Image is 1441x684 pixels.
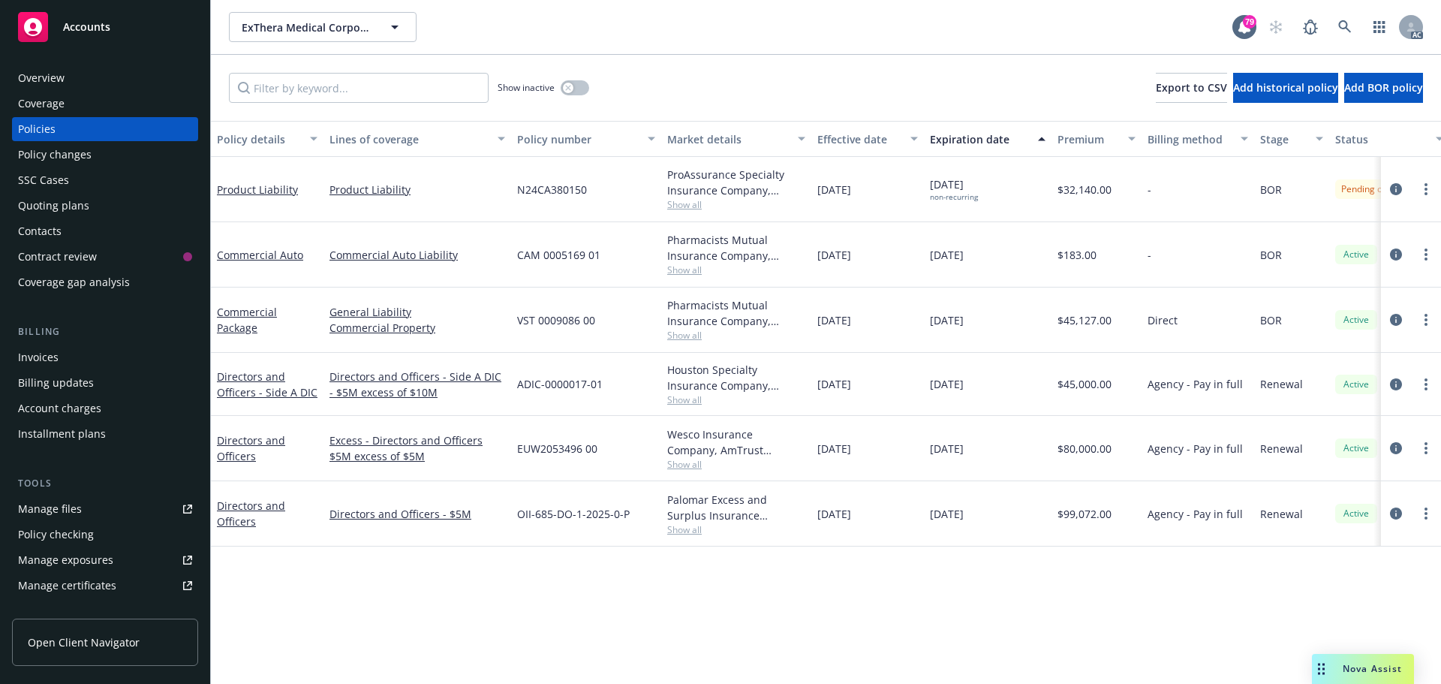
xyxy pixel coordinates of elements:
[498,81,555,94] span: Show inactive
[517,312,595,328] span: VST 0009086 00
[329,320,505,336] a: Commercial Property
[229,12,417,42] button: ExThera Medical Corporation
[18,599,94,623] div: Manage claims
[667,426,805,458] div: Wesco Insurance Company, AmTrust Financial Services, RT Specialty Insurance Services, LLC (RSG Sp...
[1057,441,1112,457] span: $80,000.00
[930,131,1029,147] div: Expiration date
[12,396,198,420] a: Account charges
[1148,506,1243,522] span: Agency - Pay in full
[1341,378,1371,391] span: Active
[12,574,198,598] a: Manage certificates
[1387,375,1405,393] a: circleInformation
[18,574,116,598] div: Manage certificates
[229,73,489,103] input: Filter by keyword...
[12,194,198,218] a: Quoting plans
[12,92,198,116] a: Coverage
[930,506,964,522] span: [DATE]
[329,369,505,400] a: Directors and Officers - Side A DIC - $5M excess of $10M
[1261,12,1291,42] a: Start snowing
[1148,247,1151,263] span: -
[1343,662,1402,675] span: Nova Assist
[18,143,92,167] div: Policy changes
[217,499,285,529] a: Directors and Officers
[517,182,587,197] span: N24CA380150
[1142,121,1254,157] button: Billing method
[667,167,805,198] div: ProAssurance Specialty Insurance Company, Medmarc
[817,441,851,457] span: [DATE]
[18,497,82,521] div: Manage files
[12,117,198,141] a: Policies
[12,143,198,167] a: Policy changes
[1341,507,1371,520] span: Active
[1417,439,1435,457] a: more
[517,506,630,522] span: OII-685-DO-1-2025-0-P
[1312,654,1414,684] button: Nova Assist
[1254,121,1329,157] button: Stage
[1260,247,1282,263] span: BOR
[18,92,65,116] div: Coverage
[12,523,198,547] a: Policy checking
[930,312,964,328] span: [DATE]
[667,198,805,211] span: Show all
[1057,247,1097,263] span: $183.00
[1148,312,1178,328] span: Direct
[1341,441,1371,455] span: Active
[667,362,805,393] div: Houston Specialty Insurance Company, Houston Specialty Insurance Company, RT Specialty Insurance ...
[930,192,978,202] div: non-recurring
[1148,131,1232,147] div: Billing method
[12,476,198,491] div: Tools
[924,121,1051,157] button: Expiration date
[1417,246,1435,264] a: more
[18,371,94,395] div: Billing updates
[667,329,805,342] span: Show all
[217,248,303,262] a: Commercial Auto
[1387,505,1405,523] a: circleInformation
[18,66,65,90] div: Overview
[1057,376,1112,392] span: $45,000.00
[817,312,851,328] span: [DATE]
[217,433,285,463] a: Directors and Officers
[12,548,198,572] a: Manage exposures
[217,131,301,147] div: Policy details
[1341,182,1427,196] span: Pending cancellation
[1417,180,1435,198] a: more
[1387,246,1405,264] a: circleInformation
[1233,73,1338,103] button: Add historical policy
[1344,80,1423,95] span: Add BOR policy
[817,182,851,197] span: [DATE]
[1330,12,1360,42] a: Search
[28,634,140,650] span: Open Client Navigator
[817,247,851,263] span: [DATE]
[1057,312,1112,328] span: $45,127.00
[18,117,56,141] div: Policies
[1057,131,1119,147] div: Premium
[1387,180,1405,198] a: circleInformation
[517,376,603,392] span: ADIC-0000017-01
[12,324,198,339] div: Billing
[18,194,89,218] div: Quoting plans
[1364,12,1394,42] a: Switch app
[329,247,505,263] a: Commercial Auto Liability
[667,264,805,276] span: Show all
[12,422,198,446] a: Installment plans
[517,247,600,263] span: CAM 0005169 01
[18,422,106,446] div: Installment plans
[930,176,978,202] span: [DATE]
[1312,654,1331,684] div: Drag to move
[1335,131,1427,147] div: Status
[1387,439,1405,457] a: circleInformation
[817,506,851,522] span: [DATE]
[242,20,372,35] span: ExThera Medical Corporation
[1295,12,1325,42] a: Report a Bug
[12,345,198,369] a: Invoices
[667,131,789,147] div: Market details
[18,345,59,369] div: Invoices
[1057,506,1112,522] span: $99,072.00
[667,232,805,264] div: Pharmacists Mutual Insurance Company, Pharmacists Mutual Insurance Company
[1417,311,1435,329] a: more
[1051,121,1142,157] button: Premium
[1243,15,1256,29] div: 79
[18,523,94,547] div: Policy checking
[1260,506,1303,522] span: Renewal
